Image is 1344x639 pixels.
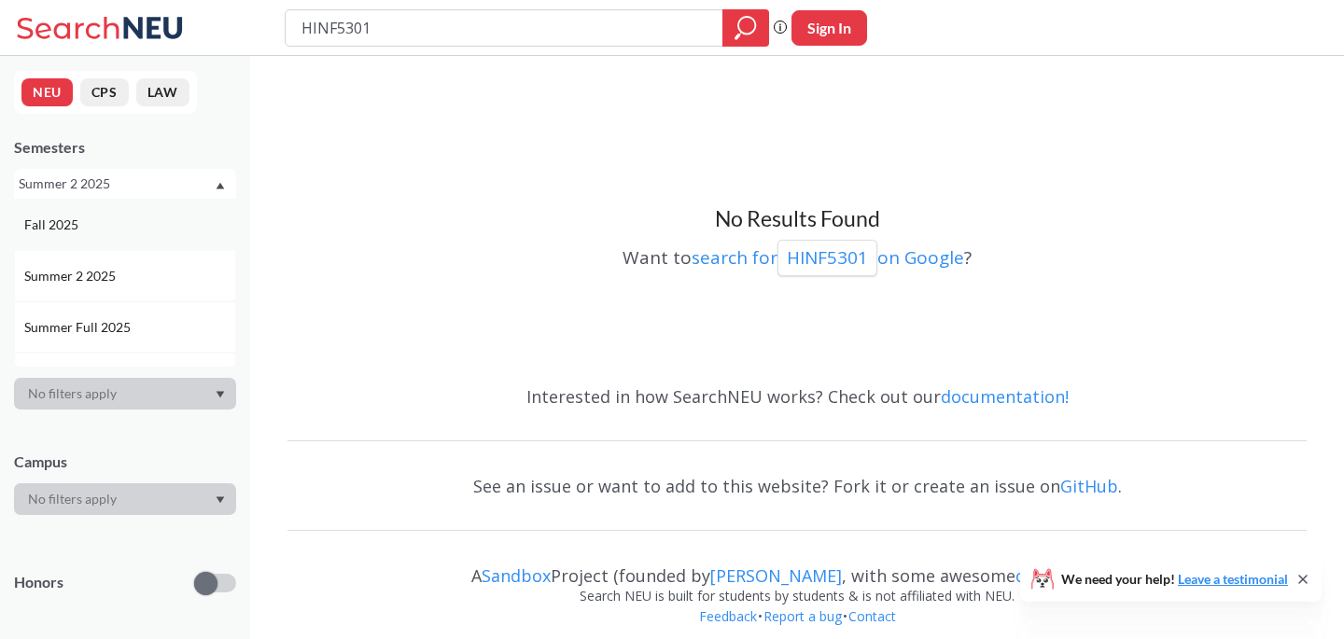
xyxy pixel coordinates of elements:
[698,607,758,625] a: Feedback
[787,245,868,271] p: HINF5301
[1015,564,1119,587] a: contributors
[722,9,769,47] div: magnifying glass
[287,549,1307,586] div: A Project (founded by , with some awesome )
[14,378,236,410] div: Dropdown arrow
[763,607,843,625] a: Report a bug
[24,215,82,235] span: Fall 2025
[216,182,225,189] svg: Dropdown arrow
[791,10,867,46] button: Sign In
[941,385,1069,408] a: documentation!
[14,572,63,593] p: Honors
[287,369,1307,424] div: Interested in how SearchNEU works? Check out our
[14,483,236,515] div: Dropdown arrow
[19,174,214,194] div: Summer 2 2025
[847,607,897,625] a: Contact
[300,12,709,44] input: Class, professor, course number, "phrase"
[287,233,1307,276] div: Want to ?
[80,78,129,106] button: CPS
[1060,475,1118,497] a: GitHub
[216,496,225,504] svg: Dropdown arrow
[14,137,236,158] div: Semesters
[1061,573,1288,586] span: We need your help!
[1178,571,1288,587] a: Leave a testimonial
[24,266,119,286] span: Summer 2 2025
[482,564,551,587] a: Sandbox
[136,78,189,106] button: LAW
[710,564,842,587] a: [PERSON_NAME]
[287,459,1307,513] div: See an issue or want to add to this website? Fork it or create an issue on .
[735,15,757,41] svg: magnifying glass
[287,586,1307,606] div: Search NEU is built for students by students & is not affiliated with NEU.
[287,205,1307,233] h3: No Results Found
[692,245,964,270] a: search forHINF5301on Google
[14,169,236,199] div: Summer 2 2025Dropdown arrowFall 2025Summer 2 2025Summer Full 2025Summer 1 2025Spring 2025Fall 202...
[14,451,236,472] div: Campus
[24,317,134,338] span: Summer Full 2025
[21,78,73,106] button: NEU
[216,391,225,398] svg: Dropdown arrow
